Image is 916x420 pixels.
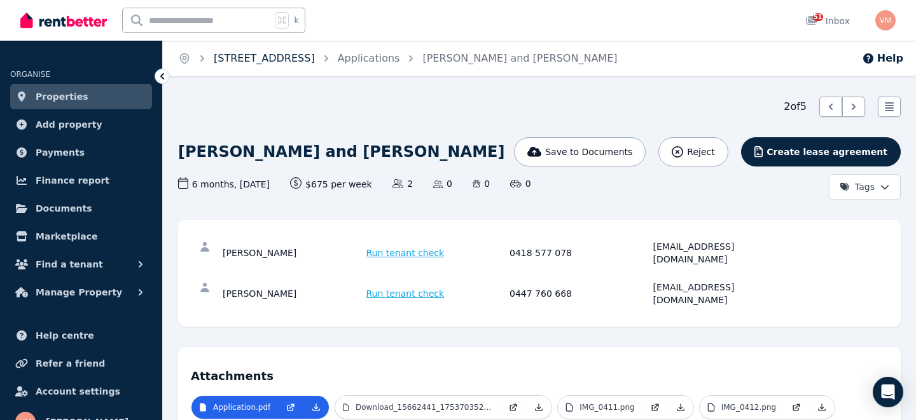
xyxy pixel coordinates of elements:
a: [STREET_ADDRESS] [214,52,315,64]
span: Help centre [36,328,94,343]
div: [EMAIL_ADDRESS][DOMAIN_NAME] [653,281,793,306]
a: Marketplace [10,224,152,249]
a: IMG_0412.png [700,396,784,419]
div: [EMAIL_ADDRESS][DOMAIN_NAME] [653,240,793,266]
span: Finance report [36,173,109,188]
span: Tags [840,180,875,193]
span: Refer a friend [36,356,105,371]
span: ORGANISE [10,70,50,79]
a: Download Attachment [303,396,329,419]
p: IMG_0412.png [721,402,776,412]
div: [PERSON_NAME] [223,281,363,306]
span: 2 [392,177,413,190]
span: 51 [813,13,823,21]
span: 2 of 5 [784,99,807,114]
p: IMG_0411.png [579,402,634,412]
button: Find a tenant [10,252,152,277]
span: 6 months , [DATE] [178,177,270,191]
div: 0447 760 668 [510,281,649,306]
a: Open in new Tab [642,396,668,419]
a: Properties [10,84,152,109]
div: Open Intercom Messenger [873,377,903,407]
a: Download Attachment [668,396,693,419]
span: Run tenant check [366,247,445,259]
img: RentBetter [20,11,107,30]
span: 0 [433,177,452,190]
button: Save to Documents [514,137,646,166]
button: Create lease agreement [741,137,901,166]
nav: Breadcrumb [163,41,632,76]
p: Download_15662441_1753703522967.pdf [356,402,493,412]
a: Payments [10,140,152,165]
span: Account settings [36,384,120,399]
a: Download Attachment [809,396,835,419]
a: Download Attachment [526,396,552,419]
a: Help centre [10,323,152,348]
a: Application.pdf [191,396,278,419]
span: Marketplace [36,229,97,244]
a: Open in new Tab [501,396,526,419]
span: Manage Property [36,285,122,300]
button: Tags [829,174,901,200]
div: 0418 577 078 [510,240,649,266]
span: 0 [473,177,490,190]
span: Payments [36,145,85,160]
a: Finance report [10,168,152,193]
span: $675 per week [290,177,372,191]
a: Applications [338,52,400,64]
button: Manage Property [10,280,152,305]
a: Account settings [10,379,152,404]
h4: Attachments [191,360,888,385]
span: Find a tenant [36,257,103,272]
a: Add property [10,112,152,137]
button: Reject [658,137,728,166]
div: Inbox [805,15,850,27]
span: Documents [36,201,92,216]
a: Open in new Tab [278,396,303,419]
span: Add property [36,117,102,132]
div: [PERSON_NAME] [223,240,363,266]
span: Create lease agreement [767,146,887,158]
span: Reject [687,146,714,158]
a: Download_15662441_1753703522967.pdf [335,396,501,419]
span: Save to Documents [545,146,632,158]
span: k [294,15,298,25]
span: Run tenant check [366,287,445,300]
p: Application.pdf [213,402,270,412]
a: Refer a friend [10,351,152,376]
a: Open in new Tab [784,396,809,419]
span: Properties [36,89,88,104]
a: [PERSON_NAME] and [PERSON_NAME] [422,52,617,64]
h1: [PERSON_NAME] and [PERSON_NAME] [178,142,504,162]
a: Documents [10,196,152,221]
img: Vanessa Marks [875,10,896,30]
button: Help [862,51,903,66]
a: IMG_0411.png [558,396,642,419]
span: 0 [510,177,531,190]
